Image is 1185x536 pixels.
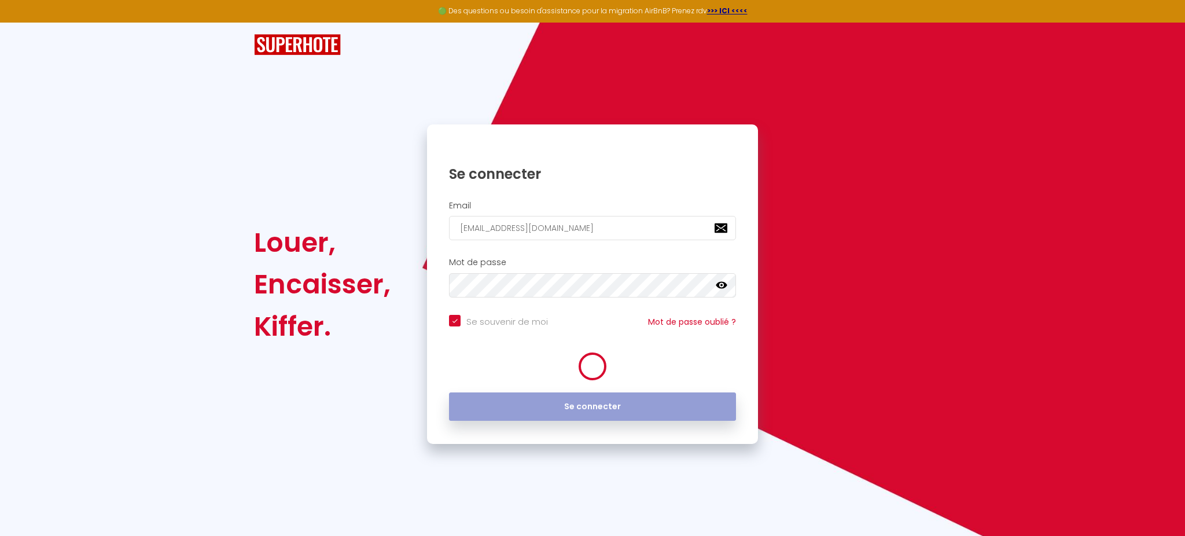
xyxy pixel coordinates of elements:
[648,316,736,328] a: Mot de passe oublié ?
[449,216,736,240] input: Ton Email
[254,306,391,347] div: Kiffer.
[449,201,736,211] h2: Email
[254,222,391,263] div: Louer,
[449,392,736,421] button: Se connecter
[449,258,736,267] h2: Mot de passe
[707,6,748,16] a: >>> ICI <<<<
[449,165,736,183] h1: Se connecter
[254,263,391,305] div: Encaisser,
[254,34,341,56] img: SuperHote logo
